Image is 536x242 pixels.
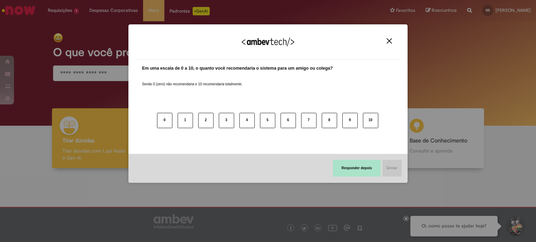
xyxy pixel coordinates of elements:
button: 0 [157,113,172,128]
button: Close [385,38,394,44]
button: 9 [342,113,358,128]
img: Logo Ambevtech [242,38,294,46]
button: 1 [178,113,193,128]
button: 7 [301,113,317,128]
button: 8 [322,113,337,128]
button: 6 [281,113,296,128]
button: 3 [219,113,234,128]
button: 2 [198,113,214,128]
label: Sendo 0 (zero) não recomendaria e 10 recomendaria totalmente. [142,73,243,87]
button: 10 [363,113,378,128]
button: 4 [239,113,255,128]
button: 5 [260,113,275,128]
button: Responder depois [333,160,381,177]
label: Em uma escala de 0 a 10, o quanto você recomendaria o sistema para um amigo ou colega? [142,65,333,72]
img: Close [387,38,392,44]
